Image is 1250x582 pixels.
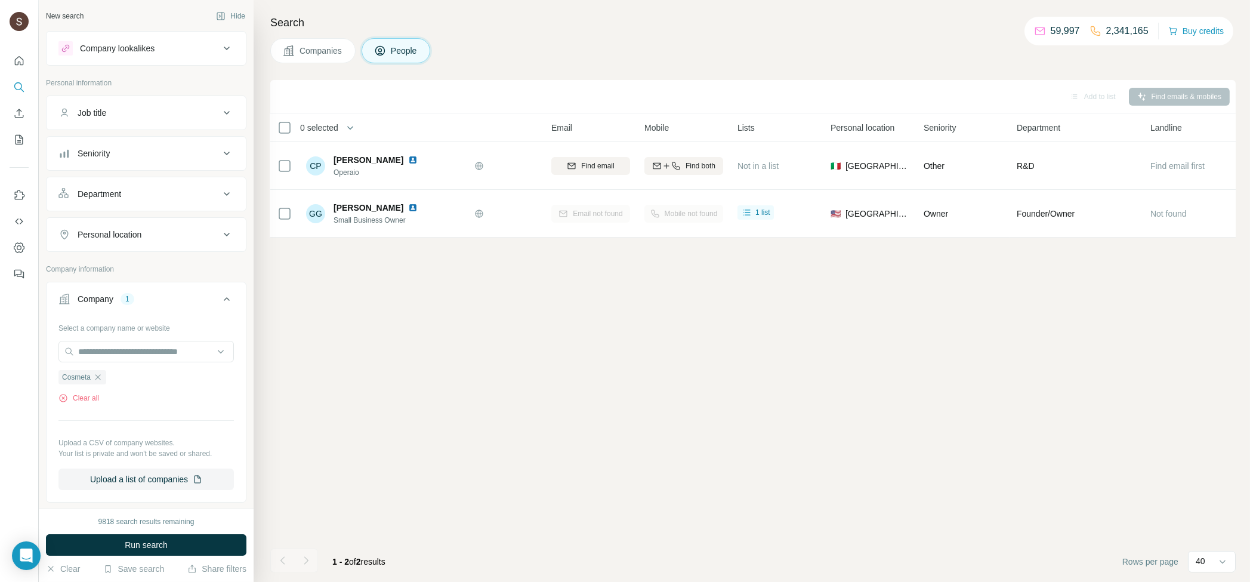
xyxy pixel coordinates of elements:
[831,160,841,172] span: 🇮🇹
[924,209,948,218] span: Owner
[62,372,91,383] span: Cosmeta
[208,7,254,25] button: Hide
[80,42,155,54] div: Company lookalikes
[270,14,1236,31] h4: Search
[644,122,669,134] span: Mobile
[78,107,106,119] div: Job title
[408,155,418,165] img: LinkedIn logo
[78,229,141,241] div: Personal location
[10,263,29,285] button: Feedback
[845,208,909,220] span: [GEOGRAPHIC_DATA]
[332,557,385,566] span: results
[46,534,246,556] button: Run search
[551,157,630,175] button: Find email
[1122,556,1178,568] span: Rows per page
[334,154,403,166] span: [PERSON_NAME]
[332,557,349,566] span: 1 - 2
[924,161,945,171] span: Other
[408,203,418,213] img: LinkedIn logo
[1196,555,1205,567] p: 40
[334,202,403,214] span: [PERSON_NAME]
[58,469,234,490] button: Upload a list of companies
[686,161,715,171] span: Find both
[845,160,909,172] span: [GEOGRAPHIC_DATA]
[125,539,168,551] span: Run search
[737,161,779,171] span: Not in a list
[47,34,246,63] button: Company lookalikes
[755,207,770,218] span: 1 list
[831,122,894,134] span: Personal location
[103,563,164,575] button: Save search
[10,211,29,232] button: Use Surfe API
[78,147,110,159] div: Seniority
[737,122,755,134] span: Lists
[46,11,84,21] div: New search
[349,557,356,566] span: of
[300,45,343,57] span: Companies
[1051,24,1080,38] p: 59,997
[12,541,41,570] div: Open Intercom Messenger
[1017,160,1035,172] span: R&D
[78,188,121,200] div: Department
[121,294,134,304] div: 1
[47,98,246,127] button: Job title
[300,122,338,134] span: 0 selected
[551,122,572,134] span: Email
[356,557,361,566] span: 2
[10,129,29,150] button: My lists
[46,78,246,88] p: Personal information
[10,76,29,98] button: Search
[10,12,29,31] img: Avatar
[10,50,29,72] button: Quick start
[1150,209,1187,218] span: Not found
[58,438,234,448] p: Upload a CSV of company websites.
[1017,122,1060,134] span: Department
[47,180,246,208] button: Department
[306,156,325,175] div: CP
[46,563,80,575] button: Clear
[1150,122,1182,134] span: Landline
[1150,161,1205,171] span: Find email first
[47,139,246,168] button: Seniority
[391,45,418,57] span: People
[58,393,99,404] button: Clear all
[334,167,422,178] span: Operaio
[924,122,956,134] span: Seniority
[47,220,246,249] button: Personal location
[306,204,325,223] div: GG
[10,184,29,206] button: Use Surfe on LinkedIn
[831,208,841,220] span: 🇺🇸
[1168,23,1224,39] button: Buy credits
[334,215,422,226] span: Small Business Owner
[1106,24,1149,38] p: 2,341,165
[10,103,29,124] button: Enrich CSV
[98,516,195,527] div: 9818 search results remaining
[58,448,234,459] p: Your list is private and won't be saved or shared.
[581,161,614,171] span: Find email
[187,563,246,575] button: Share filters
[1017,208,1075,220] span: Founder/Owner
[47,285,246,318] button: Company1
[46,264,246,275] p: Company information
[10,237,29,258] button: Dashboard
[78,293,113,305] div: Company
[58,318,234,334] div: Select a company name or website
[644,157,723,175] button: Find both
